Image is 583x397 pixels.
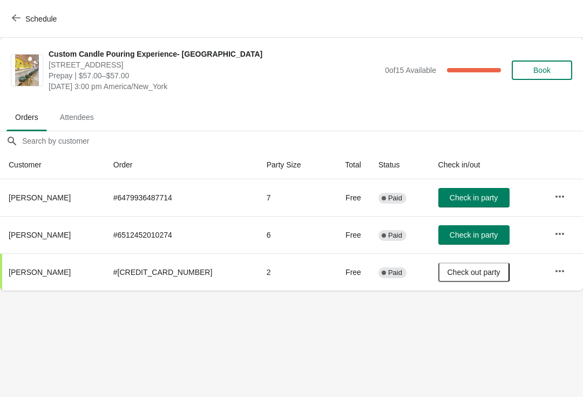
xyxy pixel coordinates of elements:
span: Attendees [51,107,103,127]
span: Paid [388,231,402,240]
td: # 6512452010274 [105,216,258,253]
th: Party Size [258,151,326,179]
th: Total [326,151,370,179]
button: Check in party [438,225,510,245]
td: Free [326,253,370,291]
th: Check in/out [430,151,546,179]
button: Book [512,60,572,80]
span: Schedule [25,15,57,23]
span: [DATE] 3:00 pm America/New_York [49,81,379,92]
span: Orders [6,107,47,127]
span: [PERSON_NAME] [9,268,71,277]
img: Custom Candle Pouring Experience- Delray Beach [15,55,39,86]
td: Free [326,216,370,253]
span: Custom Candle Pouring Experience- [GEOGRAPHIC_DATA] [49,49,379,59]
td: 6 [258,216,326,253]
span: [PERSON_NAME] [9,193,71,202]
span: [PERSON_NAME] [9,231,71,239]
span: Check in party [450,193,498,202]
span: [STREET_ADDRESS] [49,59,379,70]
span: Check out party [448,268,500,277]
span: Check in party [450,231,498,239]
td: # 6479936487714 [105,179,258,216]
span: Prepay | $57.00–$57.00 [49,70,379,81]
td: # [CREDIT_CARD_NUMBER] [105,253,258,291]
input: Search by customer [22,131,583,151]
td: 2 [258,253,326,291]
span: Paid [388,268,402,277]
th: Status [370,151,430,179]
td: Free [326,179,370,216]
button: Schedule [5,9,65,29]
span: Book [533,66,551,75]
span: Paid [388,194,402,203]
span: 0 of 15 Available [385,66,436,75]
button: Check out party [438,263,510,282]
td: 7 [258,179,326,216]
button: Check in party [438,188,510,207]
th: Order [105,151,258,179]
